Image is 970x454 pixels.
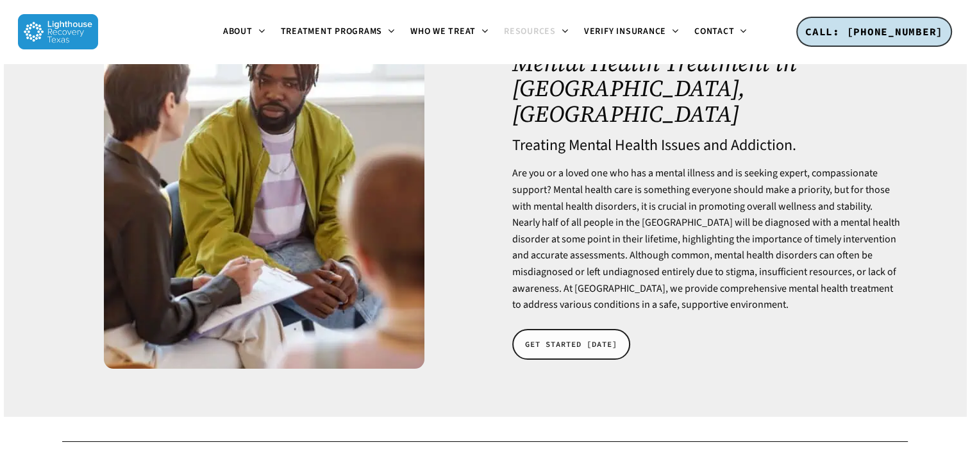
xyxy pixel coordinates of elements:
[281,25,383,38] span: Treatment Programs
[525,338,617,351] span: GET STARTED [DATE]
[576,27,687,37] a: Verify Insurance
[512,51,900,127] h1: Mental Health Treatment in [GEOGRAPHIC_DATA], [GEOGRAPHIC_DATA]
[18,14,98,49] img: Lighthouse Recovery Texas
[512,165,900,313] p: Are you or a loved one who has a mental illness and is seeking expert, compassionate support? Men...
[687,27,755,37] a: Contact
[403,27,496,37] a: Who We Treat
[512,329,630,360] a: GET STARTED [DATE]
[496,27,576,37] a: Resources
[796,17,952,47] a: CALL: [PHONE_NUMBER]
[273,27,403,37] a: Treatment Programs
[104,48,424,369] img: Vertical image of group of people talking to psychologist at session in the room
[504,25,556,38] span: Resources
[584,25,666,38] span: Verify Insurance
[512,137,900,154] h4: Treating Mental Health Issues and Addiction.
[215,27,273,37] a: About
[223,25,253,38] span: About
[694,25,734,38] span: Contact
[805,25,943,38] span: CALL: [PHONE_NUMBER]
[410,25,476,38] span: Who We Treat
